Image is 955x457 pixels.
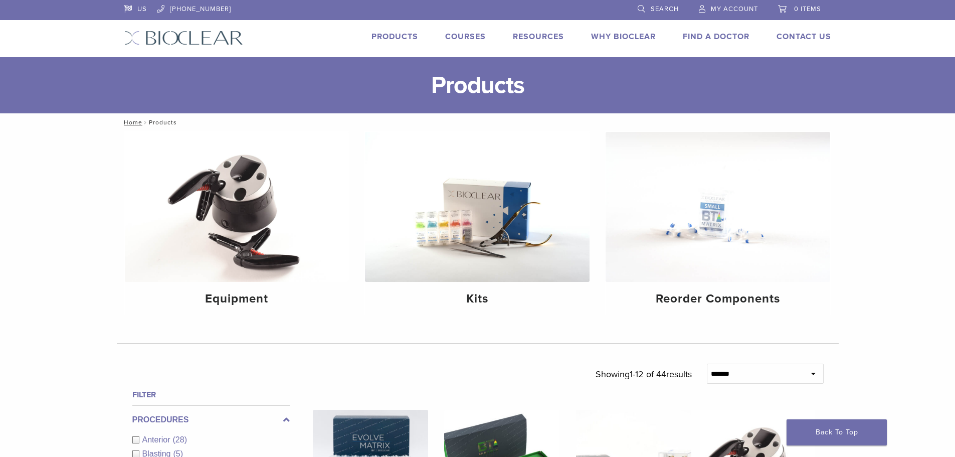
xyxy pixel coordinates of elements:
[132,389,290,401] h4: Filter
[630,369,666,380] span: 1-12 of 44
[365,132,590,315] a: Kits
[606,132,830,315] a: Reorder Components
[117,113,839,131] nav: Products
[596,364,692,385] p: Showing results
[787,419,887,445] a: Back To Top
[794,5,821,13] span: 0 items
[132,414,290,426] label: Procedures
[125,132,349,315] a: Equipment
[125,132,349,282] img: Equipment
[173,435,187,444] span: (28)
[371,32,418,42] a: Products
[142,120,149,125] span: /
[651,5,679,13] span: Search
[142,435,173,444] span: Anterior
[711,5,758,13] span: My Account
[591,32,656,42] a: Why Bioclear
[606,132,830,282] img: Reorder Components
[777,32,831,42] a: Contact Us
[121,119,142,126] a: Home
[124,31,243,45] img: Bioclear
[365,132,590,282] img: Kits
[445,32,486,42] a: Courses
[614,290,822,308] h4: Reorder Components
[133,290,341,308] h4: Equipment
[513,32,564,42] a: Resources
[373,290,582,308] h4: Kits
[683,32,749,42] a: Find A Doctor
